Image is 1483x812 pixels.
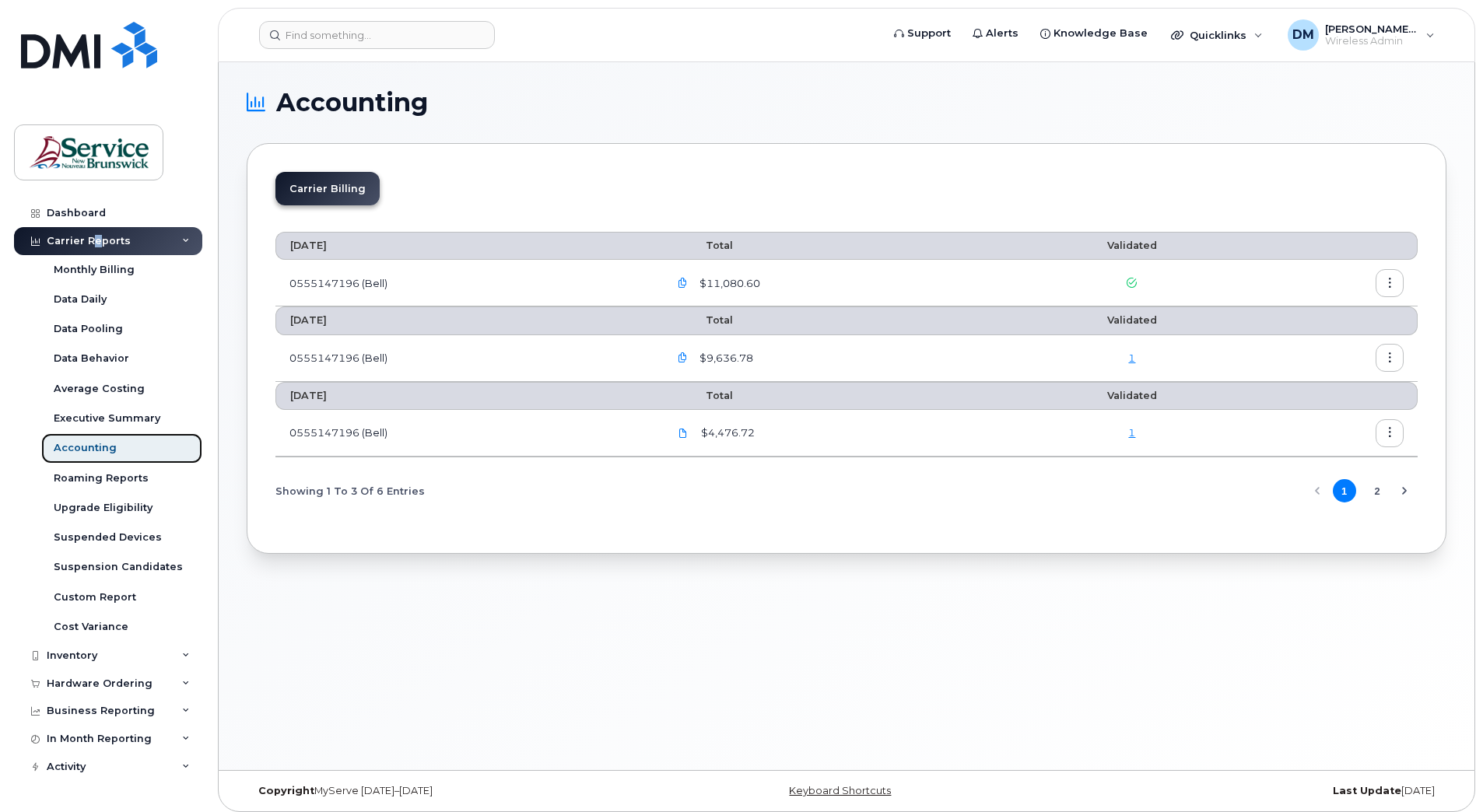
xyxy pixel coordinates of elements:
[275,410,654,457] td: 0555147196 (Bell)
[1393,479,1416,502] button: Next Page
[668,390,733,401] span: Total
[275,479,425,502] span: Showing 1 To 3 Of 6 Entries
[668,314,733,326] span: Total
[1015,382,1250,410] th: Validated
[696,276,760,291] span: $11,080.60
[1047,785,1446,797] div: [DATE]
[1015,232,1250,260] th: Validated
[789,785,891,796] a: Keyboard Shortcuts
[696,351,753,366] span: $9,636.78
[275,382,654,410] th: [DATE]
[1333,479,1356,502] button: Page 1
[275,335,654,382] td: 0555147196 (Bell)
[1128,352,1135,364] a: 1
[275,232,654,260] th: [DATE]
[258,785,314,796] strong: Copyright
[276,91,428,114] span: Accounting
[247,785,647,797] div: MyServe [DATE]–[DATE]
[275,306,654,334] th: [DATE]
[1015,306,1250,334] th: Validated
[1128,426,1135,439] a: 1
[668,240,733,251] span: Total
[1366,479,1389,502] button: Page 2
[698,425,755,440] span: $4,476.72
[275,260,654,306] td: 0555147196 (Bell)
[1333,785,1401,796] strong: Last Update
[668,419,698,446] a: PDF_555147196_005_0000000000.pdf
